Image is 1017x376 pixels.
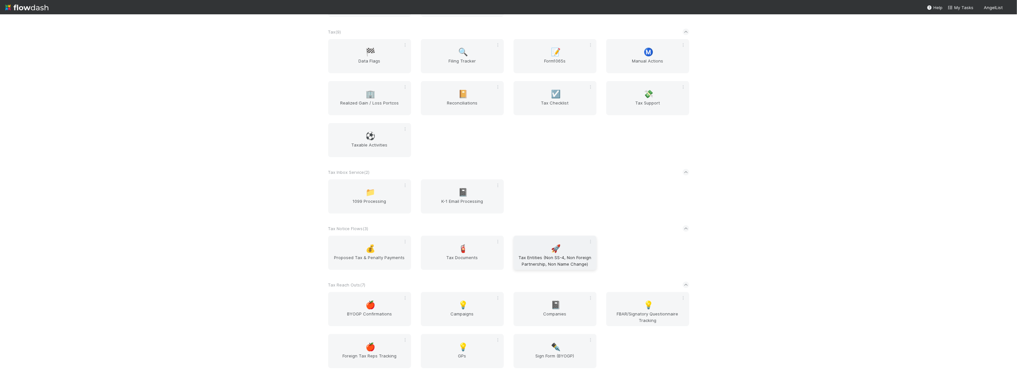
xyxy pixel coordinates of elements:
[328,226,368,231] span: Tax Notice Flows ( 3 )
[458,48,468,56] span: 🔍
[331,100,408,113] span: Realized Gain / Loss Portcos
[606,81,689,115] a: 💸Tax Support
[423,198,501,211] span: K-1 Email Processing
[328,292,411,326] a: 🍎BYOGP Confirmations
[331,142,408,155] span: Taxable Activities
[5,2,48,13] img: logo-inverted-e16ddd16eac7371096b0.svg
[421,334,504,368] a: 💡GPs
[421,179,504,214] a: 📓K-1 Email Processing
[331,58,408,71] span: Data Flags
[423,58,501,71] span: Filing Tracker
[514,334,596,368] a: ✒️Sign Form (BYOGP)
[328,236,411,270] a: 💰Proposed Tax & Penalty Payments
[516,353,594,366] span: Sign Form (BYOGP)
[328,179,411,214] a: 📁1099 Processing
[458,90,468,98] span: 📔
[328,170,370,175] span: Tax Inbox Service ( 2 )
[366,48,375,56] span: 🏁
[514,236,596,270] a: 🚀Tax Entities (Non SS-4, Non Foreign Partnership, Non Name Change)
[328,282,366,287] span: Tax Reach Outs ( 7 )
[421,39,504,73] a: 🔍Filing Tracker
[551,343,561,351] span: ✒️
[644,90,653,98] span: 💸
[328,39,411,73] a: 🏁Data Flags
[606,292,689,326] a: 💡FBAR/Signatory Questionnaire Tracking
[458,301,468,309] span: 💡
[514,292,596,326] a: 📓Companies
[328,81,411,115] a: 🏢Realized Gain / Loss Portcos
[927,4,943,11] div: Help
[421,292,504,326] a: 💡Campaigns
[423,353,501,366] span: GPs
[609,100,687,113] span: Tax Support
[644,301,653,309] span: 💡
[516,311,594,324] span: Companies
[984,5,1003,10] span: AngelList
[423,100,501,113] span: Reconciliations
[516,58,594,71] span: Form1065s
[423,311,501,324] span: Campaigns
[366,244,375,253] span: 💰
[328,29,341,35] span: Tax ( 9 )
[1005,5,1012,11] img: avatar_85833754-9fc2-4f19-a44b-7938606ee299.png
[458,244,468,253] span: 🧯
[516,254,594,267] span: Tax Entities (Non SS-4, Non Foreign Partnership, Non Name Change)
[948,4,973,11] a: My Tasks
[551,90,561,98] span: ☑️
[551,244,561,253] span: 🚀
[328,123,411,157] a: ⚽Taxable Activities
[421,81,504,115] a: 📔Reconciliations
[644,48,653,56] span: Ⓜ️
[514,39,596,73] a: 📝Form1065s
[514,81,596,115] a: ☑️Tax Checklist
[331,198,408,211] span: 1099 Processing
[551,301,561,309] span: 📓
[366,132,375,140] span: ⚽
[366,90,375,98] span: 🏢
[423,254,501,267] span: Tax Documents
[609,58,687,71] span: Manual Actions
[421,236,504,270] a: 🧯Tax Documents
[331,311,408,324] span: BYOGP Confirmations
[551,48,561,56] span: 📝
[458,343,468,351] span: 💡
[366,301,375,309] span: 🍎
[331,254,408,267] span: Proposed Tax & Penalty Payments
[331,353,408,366] span: Foreign Tax Reps Tracking
[606,39,689,73] a: Ⓜ️Manual Actions
[366,343,375,351] span: 🍎
[458,188,468,197] span: 📓
[516,100,594,113] span: Tax Checklist
[366,188,375,197] span: 📁
[609,311,687,324] span: FBAR/Signatory Questionnaire Tracking
[948,5,973,10] span: My Tasks
[328,334,411,368] a: 🍎Foreign Tax Reps Tracking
